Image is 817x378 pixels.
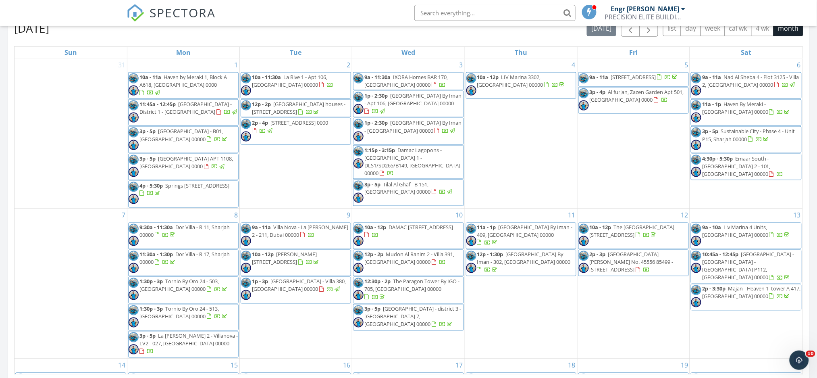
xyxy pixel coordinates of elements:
[513,47,529,58] a: Thursday
[702,285,801,300] a: 2p - 3:30p Majan - Heaven 1- tower A 417, [GEOGRAPHIC_DATA] 00000
[590,224,675,239] a: 10a - 12p The [GEOGRAPHIC_DATA][STREET_ADDRESS]
[139,155,233,170] a: 3p - 5p [GEOGRAPHIC_DATA] APT 1108, [GEOGRAPHIC_DATA] 0000
[353,180,464,206] a: 3p - 5p Tilal Al Ghaf - B 151, [GEOGRAPHIC_DATA] 00000
[252,224,348,239] span: Villa Nova - La [PERSON_NAME] 2 - 211, Dubai 00000
[465,58,577,209] td: Go to September 4, 2025
[139,100,176,108] span: 11:45a - 12:45p
[139,127,223,142] span: [GEOGRAPHIC_DATA] - B01, [GEOGRAPHIC_DATA] 00000
[364,305,461,328] span: [GEOGRAPHIC_DATA] - district 3 - [GEOGRAPHIC_DATA] 7, [GEOGRAPHIC_DATA] 00000
[289,47,304,58] a: Tuesday
[252,73,281,81] span: 10a - 11:30a
[139,332,238,347] span: La [PERSON_NAME] 2 - Villanova - LV2 - 027, [GEOGRAPHIC_DATA] 00000
[364,73,391,81] span: 9a - 11:30a
[129,155,139,165] img: whatsapp_image_20250707_at_11.08.19_am.jpeg
[252,119,328,134] a: 2p - 4p [STREET_ADDRESS] 0000
[751,21,774,36] button: 4 wk
[611,73,656,81] span: [STREET_ADDRESS]
[353,132,364,142] img: whatsapp_image_20250426_at_15.23.14.jpeg
[139,305,219,320] span: Tornio By Oro 24 - 513, [GEOGRAPHIC_DATA] 00000
[702,73,799,88] span: Nad Al Sheba 4 - Plot 3125 - Villa 2, [GEOGRAPHIC_DATA] 00000
[241,99,351,117] a: 12p - 2p [GEOGRAPHIC_DATA] houses - [STREET_ADDRESS]
[691,155,701,165] img: whatsapp_image_20250707_at_11.08.19_am.jpeg
[702,73,721,81] span: 9a - 11a
[241,277,351,303] a: 1p - 3p [GEOGRAPHIC_DATA] - Villa 380, [GEOGRAPHIC_DATA] 00000
[590,251,674,274] a: 2p - 3p [GEOGRAPHIC_DATA][PERSON_NAME] No. 45556 85499 - [STREET_ADDRESS]
[252,278,346,293] span: [GEOGRAPHIC_DATA] - Villa 380, [GEOGRAPHIC_DATA] 00000
[691,72,802,99] a: 9a - 11a Nad Al Sheba 4 - Plot 3125 - Villa 2, [GEOGRAPHIC_DATA] 00000
[681,21,701,36] button: day
[353,251,364,261] img: whatsapp_image_20250707_at_11.08.19_am.jpeg
[129,113,139,123] img: whatsapp_image_20250426_at_15.23.14.jpeg
[605,13,686,21] div: PRECISION ELITE BUILDING INSPECTION SERVICES L.L.C
[792,209,802,222] a: Go to September 13, 2025
[578,72,689,87] a: 9a - 11a [STREET_ADDRESS]
[567,209,577,222] a: Go to September 11, 2025
[241,86,251,96] img: whatsapp_image_20250426_at_15.23.14.jpeg
[466,236,476,246] img: whatsapp_image_20250426_at_15.23.14.jpeg
[458,58,465,71] a: Go to September 3, 2025
[578,87,689,114] a: 3p - 4p Al furjan, Zazen Garden Apt 501, [GEOGRAPHIC_DATA] 0000
[364,146,460,177] a: 1:15p - 3:15p Damac Lagopons - [GEOGRAPHIC_DATA] 1 - DLS1/SD265/B149, [GEOGRAPHIC_DATA] 00000
[139,224,230,239] a: 9:30a - 11:30a Dor Villa - R 11, Sharjah 00000
[590,251,606,258] span: 2p - 3p
[578,250,689,276] a: 2p - 3p [GEOGRAPHIC_DATA][PERSON_NAME] No. 45556 85499 - [STREET_ADDRESS]
[567,359,577,372] a: Go to September 18, 2025
[139,278,219,293] span: Tornio By Oro 24 - 503, [GEOGRAPHIC_DATA] 00000
[353,92,364,102] img: whatsapp_image_20250707_at_11.08.19_am.jpeg
[139,251,230,266] span: Dor Villa - R 17, Sharjah 00000
[691,126,802,153] a: 3p - 5p Sustainable City - Phase 4 - Unit P15, Sharjah 00000
[364,251,454,266] a: 12p - 2p Mudon Al Ranim 2 - Villa 391, [GEOGRAPHIC_DATA] 00000
[345,58,352,71] a: Go to September 2, 2025
[364,224,453,239] a: 10a - 12p DAMAC [STREET_ADDRESS]
[702,224,721,231] span: 9a - 10a
[466,73,476,84] img: whatsapp_image_20250707_at_11.08.19_am.jpeg
[454,359,465,372] a: Go to September 17, 2025
[364,181,430,196] span: Tilal Al Ghaf - B 151, [GEOGRAPHIC_DATA] 00000
[129,332,139,342] img: whatsapp_image_20250707_at_11.08.19_am.jpeg
[364,119,462,134] a: 1p - 2:30p [GEOGRAPHIC_DATA] By Iman - [GEOGRAPHIC_DATA] 00000
[364,119,462,134] span: [GEOGRAPHIC_DATA] By Iman - [GEOGRAPHIC_DATA] 00000
[702,155,771,178] span: Emaar South - [GEOGRAPHIC_DATA] 2 - 101, [GEOGRAPHIC_DATA] 00000
[590,224,675,239] span: The [GEOGRAPHIC_DATA][STREET_ADDRESS]
[477,73,566,88] a: 10a - 12p LIV Marina 3302, [GEOGRAPHIC_DATA] 00000
[128,72,239,99] a: 10a - 11a Haven by Meraki 1, Block A A618, [GEOGRAPHIC_DATA] 0000
[353,277,464,303] a: 12:30p - 2p The Paragon Tower By IGO - 705, [GEOGRAPHIC_DATA] 00000
[702,251,794,282] a: 10:45a - 12:45p [GEOGRAPHIC_DATA] - [GEOGRAPHIC_DATA] - [GEOGRAPHIC_DATA] P112, [GEOGRAPHIC_DATA]...
[691,113,701,123] img: whatsapp_image_20250426_at_15.23.14.jpeg
[773,21,803,36] button: month
[128,304,239,331] a: 1:30p - 3p Tornio By Oro 24 - 513, [GEOGRAPHIC_DATA] 00000
[252,251,274,258] span: 10a - 12p
[128,250,239,276] a: 11:30a - 1:30p Dor Villa - R 17, Sharjah 00000
[233,58,239,71] a: Go to September 1, 2025
[139,73,227,88] span: Haven by Meraki 1, Block A A618, [GEOGRAPHIC_DATA] 0000
[364,305,380,313] span: 3p - 5p
[240,58,352,209] td: Go to September 2, 2025
[241,132,251,142] img: whatsapp_image_20250426_at_15.23.14.jpeg
[590,88,684,103] span: Al furjan, Zazen Garden Apt 501, [GEOGRAPHIC_DATA] 0000
[252,278,346,293] a: 1p - 3p [GEOGRAPHIC_DATA] - Villa 380, [GEOGRAPHIC_DATA] 00000
[139,224,230,239] span: Dor Villa - R 11, Sharjah 00000
[587,21,616,36] button: [DATE]
[129,290,139,300] img: whatsapp_image_20250426_at_15.23.14.jpeg
[165,182,229,189] span: Springs [STREET_ADDRESS]
[466,86,476,96] img: whatsapp_image_20250426_at_15.23.14.jpeg
[127,209,239,359] td: Go to September 8, 2025
[702,251,794,282] span: [GEOGRAPHIC_DATA] - [GEOGRAPHIC_DATA] - [GEOGRAPHIC_DATA] P112, [GEOGRAPHIC_DATA] 00000
[15,209,127,359] td: Go to September 7, 2025
[252,100,271,108] span: 12p - 2p
[353,193,364,203] img: whatsapp_image_20250426_at_15.23.14.jpeg
[477,73,499,81] span: 10a - 12p
[579,251,589,261] img: whatsapp_image_20250707_at_11.08.19_am.jpeg
[139,224,173,231] span: 9:30a - 11:30a
[702,285,801,300] span: Majan - Heaven 1- tower A 417, [GEOGRAPHIC_DATA] 00000
[128,331,239,358] a: 3p - 5p La [PERSON_NAME] 2 - Villanova - LV2 - 027, [GEOGRAPHIC_DATA] 00000
[128,154,239,180] a: 3p - 5p [GEOGRAPHIC_DATA] APT 1108, [GEOGRAPHIC_DATA] 0000
[477,224,496,231] span: 11a - 1p
[590,224,611,231] span: 10a - 12p
[129,140,139,150] img: whatsapp_image_20250426_at_15.23.14.jpeg
[691,251,701,261] img: whatsapp_image_20250707_at_11.08.19_am.jpeg
[702,100,721,108] span: 11a - 1p
[466,72,576,99] a: 10a - 12p LIV Marina 3302, [GEOGRAPHIC_DATA] 00000
[640,20,659,37] button: Next month
[150,4,216,21] span: SPECTORA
